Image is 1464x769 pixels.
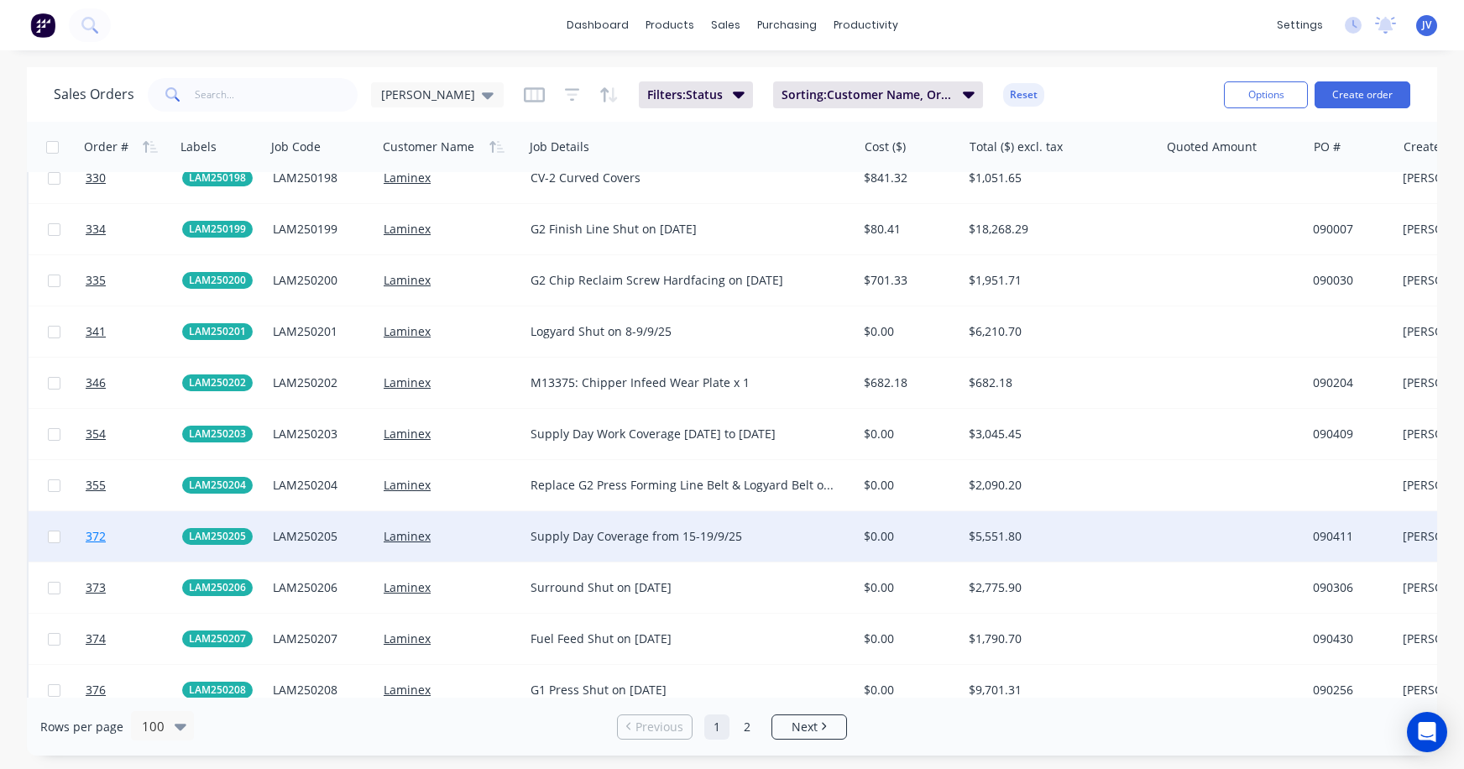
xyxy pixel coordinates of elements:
[86,426,106,442] span: 354
[969,374,1143,391] div: $682.18
[273,579,366,596] div: LAM250206
[384,374,431,390] a: Laminex
[531,477,834,494] div: Replace G2 Press Forming Line Belt & Logyard Belt on 11-12/9/25
[86,614,182,664] a: 374
[189,221,246,238] span: LAM250199
[531,682,834,698] div: G1 Press Shut on [DATE]
[86,409,182,459] a: 354
[531,272,834,289] div: G2 Chip Reclaim Screw Hardfacing on [DATE]
[531,630,834,647] div: Fuel Feed Shut on [DATE]
[864,477,951,494] div: $0.00
[273,528,366,545] div: LAM250205
[969,272,1143,289] div: $1,951.71
[86,358,182,408] a: 346
[1313,374,1385,391] div: 090204
[1315,81,1410,108] button: Create order
[1313,528,1385,545] div: 090411
[86,460,182,510] a: 355
[182,221,253,238] button: LAM250199
[271,139,321,155] div: Job Code
[384,170,431,186] a: Laminex
[189,170,246,186] span: LAM250198
[864,528,951,545] div: $0.00
[647,86,723,103] span: Filters: Status
[531,426,834,442] div: Supply Day Work Coverage [DATE] to [DATE]
[1313,682,1385,698] div: 090256
[86,562,182,613] a: 373
[384,682,431,698] a: Laminex
[635,719,683,735] span: Previous
[782,86,953,103] span: Sorting: Customer Name, Order #
[969,170,1143,186] div: $1,051.65
[1313,579,1385,596] div: 090306
[384,426,431,442] a: Laminex
[86,170,106,186] span: 330
[182,477,253,494] button: LAM250204
[384,477,431,493] a: Laminex
[772,719,846,735] a: Next page
[86,579,106,596] span: 373
[637,13,703,38] div: products
[969,682,1143,698] div: $9,701.31
[969,221,1143,238] div: $18,268.29
[969,630,1143,647] div: $1,790.70
[189,272,246,289] span: LAM250200
[864,426,951,442] div: $0.00
[558,13,637,38] a: dashboard
[189,630,246,647] span: LAM250207
[864,630,951,647] div: $0.00
[182,374,253,391] button: LAM250202
[864,272,951,289] div: $701.33
[384,630,431,646] a: Laminex
[86,323,106,340] span: 341
[86,204,182,254] a: 334
[1167,139,1257,155] div: Quoted Amount
[189,323,246,340] span: LAM250201
[182,272,253,289] button: LAM250200
[273,272,366,289] div: LAM250200
[864,682,951,698] div: $0.00
[1313,221,1385,238] div: 090007
[969,579,1143,596] div: $2,775.90
[970,139,1063,155] div: Total ($) excl. tax
[86,477,106,494] span: 355
[86,221,106,238] span: 334
[969,528,1143,545] div: $5,551.80
[618,719,692,735] a: Previous page
[703,13,749,38] div: sales
[969,477,1143,494] div: $2,090.20
[86,272,106,289] span: 335
[189,579,246,596] span: LAM250206
[273,374,366,391] div: LAM250202
[86,665,182,715] a: 376
[189,682,246,698] span: LAM250208
[1314,139,1341,155] div: PO #
[531,528,834,545] div: Supply Day Coverage from 15-19/9/25
[1268,13,1331,38] div: settings
[180,139,217,155] div: Labels
[825,13,907,38] div: productivity
[182,323,253,340] button: LAM250201
[86,374,106,391] span: 346
[40,719,123,735] span: Rows per page
[182,170,253,186] button: LAM250198
[189,426,246,442] span: LAM250203
[704,714,729,740] a: Page 1 is your current page
[1313,426,1385,442] div: 090409
[773,81,983,108] button: Sorting:Customer Name, Order #
[273,477,366,494] div: LAM250204
[273,630,366,647] div: LAM250207
[531,323,834,340] div: Logyard Shut on 8-9/9/25
[865,139,906,155] div: Cost ($)
[864,221,951,238] div: $80.41
[610,714,854,740] ul: Pagination
[969,323,1143,340] div: $6,210.70
[1224,81,1308,108] button: Options
[639,81,753,108] button: Filters:Status
[273,323,366,340] div: LAM250201
[86,528,106,545] span: 372
[384,528,431,544] a: Laminex
[1313,630,1385,647] div: 090430
[381,86,475,103] span: [PERSON_NAME]
[86,255,182,306] a: 335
